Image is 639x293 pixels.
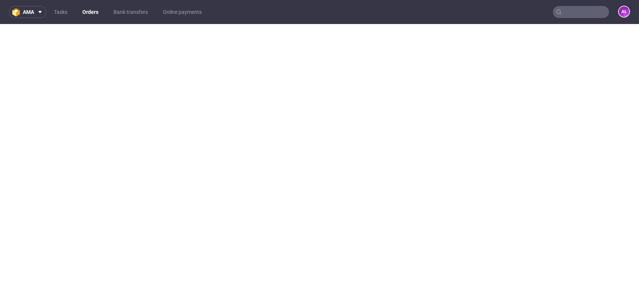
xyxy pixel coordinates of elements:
[12,8,23,17] img: logo
[49,6,72,18] a: Tasks
[23,9,34,15] span: ama
[158,6,206,18] a: Online payments
[9,6,46,18] button: ama
[109,6,152,18] a: Bank transfers
[78,6,103,18] a: Orders
[619,6,629,17] figcaption: AŁ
